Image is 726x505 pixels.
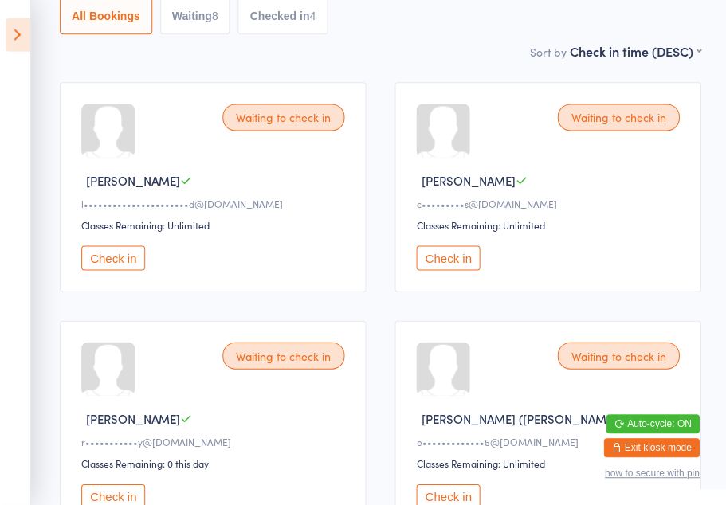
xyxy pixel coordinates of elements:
[82,197,350,210] div: l••••••••••••••••••••••d@[DOMAIN_NAME]
[417,246,481,271] button: Check in
[530,45,567,61] label: Sort by
[82,218,350,232] div: Classes Remaining: Unlimited
[417,435,685,448] div: e•••••••••••••5@[DOMAIN_NAME]
[87,410,181,427] span: [PERSON_NAME]
[82,435,350,448] div: r•••••••••••y@[DOMAIN_NAME]
[604,438,700,457] button: Exit kiosk mode
[82,246,146,271] button: Check in
[422,410,630,427] span: [PERSON_NAME] ([PERSON_NAME]) L
[558,343,680,370] div: Waiting to check in
[310,10,316,23] div: 4
[417,218,685,232] div: Classes Remaining: Unlimited
[213,10,219,23] div: 8
[417,197,685,210] div: c•••••••••s@[DOMAIN_NAME]
[570,43,701,61] div: Check in time (DESC)
[87,172,181,189] span: [PERSON_NAME]
[82,456,350,470] div: Classes Remaining: 0 this day
[606,414,700,433] button: Auto-cycle: ON
[558,104,680,131] div: Waiting to check in
[223,104,345,131] div: Waiting to check in
[605,468,700,479] button: how to secure with pin
[417,456,685,470] div: Classes Remaining: Unlimited
[223,343,345,370] div: Waiting to check in
[422,172,516,189] span: [PERSON_NAME]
